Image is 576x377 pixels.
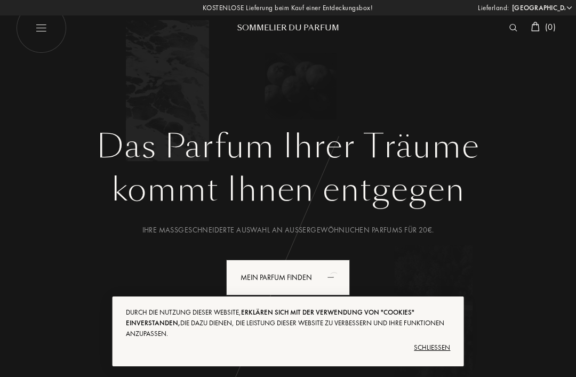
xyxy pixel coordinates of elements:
div: Ihre maßgeschneiderte Auswahl an außergewöhnlichen Parfums für 20€. [24,224,552,236]
a: Mein Parfum findenanimation [218,260,358,295]
span: erklären sich mit der Verwendung von "Cookies" einverstanden, [126,308,414,327]
div: Schließen [126,339,451,356]
span: Lieferland: [478,3,509,13]
img: cart_white.svg [531,22,540,31]
div: Sommelier du Parfum [224,22,352,34]
img: search_icn_white.svg [509,24,517,31]
div: kommt Ihnen entgegen [24,166,552,214]
span: ( 0 ) [545,21,556,33]
div: Durch die Nutzung dieser Website, die dazu dienen, die Leistung dieser Website zu verbessern und ... [126,307,451,339]
div: Mein Parfum finden [226,260,350,295]
img: burger_white.png [16,3,67,53]
h1: Das Parfum Ihrer Träume [24,127,552,166]
div: animation [324,266,345,287]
